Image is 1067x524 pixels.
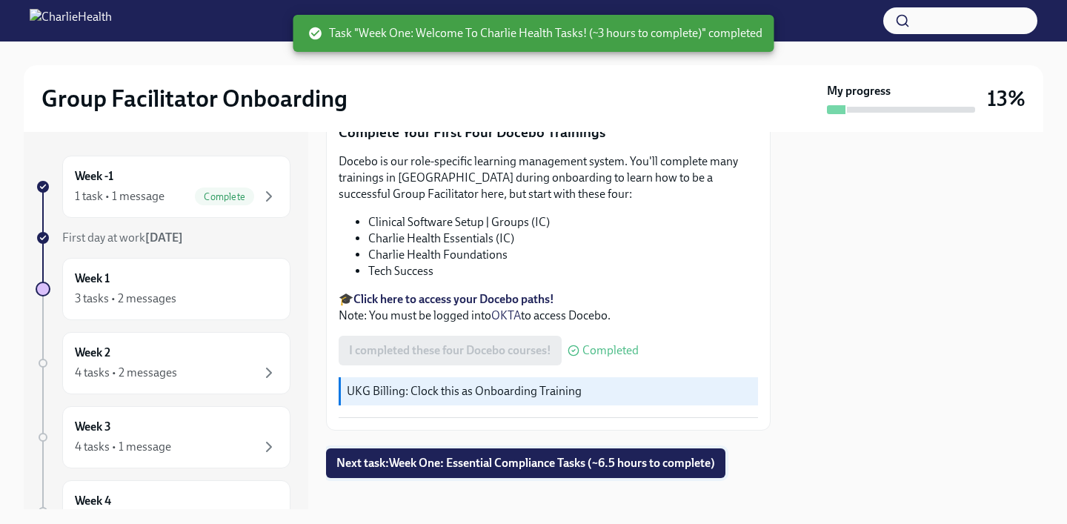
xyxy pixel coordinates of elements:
[308,25,762,42] span: Task "Week One: Welcome To Charlie Health Tasks! (~3 hours to complete)" completed
[75,271,110,287] h6: Week 1
[62,231,183,245] span: First day at work
[36,230,290,246] a: First day at work[DATE]
[75,365,177,381] div: 4 tasks • 2 messages
[145,231,183,245] strong: [DATE]
[326,448,725,478] button: Next task:Week One: Essential Compliance Tasks (~6.5 hours to complete)
[827,83,891,99] strong: My progress
[36,258,290,320] a: Week 13 tasks • 2 messages
[491,308,521,322] a: OKTA
[36,156,290,218] a: Week -11 task • 1 messageComplete
[75,493,111,509] h6: Week 4
[75,345,110,361] h6: Week 2
[339,123,758,142] p: Complete Your First Four Docebo Trainings
[36,406,290,468] a: Week 34 tasks • 1 message
[987,85,1026,112] h3: 13%
[339,291,758,324] p: 🎓 Note: You must be logged into to access Docebo.
[36,332,290,394] a: Week 24 tasks • 2 messages
[75,188,164,205] div: 1 task • 1 message
[336,456,715,471] span: Next task : Week One: Essential Compliance Tasks (~6.5 hours to complete)
[353,292,554,306] a: Click here to access your Docebo paths!
[75,439,171,455] div: 4 tasks • 1 message
[75,419,111,435] h6: Week 3
[368,247,758,263] li: Charlie Health Foundations
[368,231,758,247] li: Charlie Health Essentials (IC)
[368,214,758,231] li: Clinical Software Setup | Groups (IC)
[347,383,752,399] p: UKG Billing: Clock this as Onboarding Training
[582,345,639,356] span: Completed
[75,291,176,307] div: 3 tasks • 2 messages
[41,84,348,113] h2: Group Facilitator Onboarding
[339,153,758,202] p: Docebo is our role-specific learning management system. You'll complete many trainings in [GEOGRA...
[195,191,254,202] span: Complete
[75,168,113,185] h6: Week -1
[30,9,112,33] img: CharlieHealth
[368,263,758,279] li: Tech Success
